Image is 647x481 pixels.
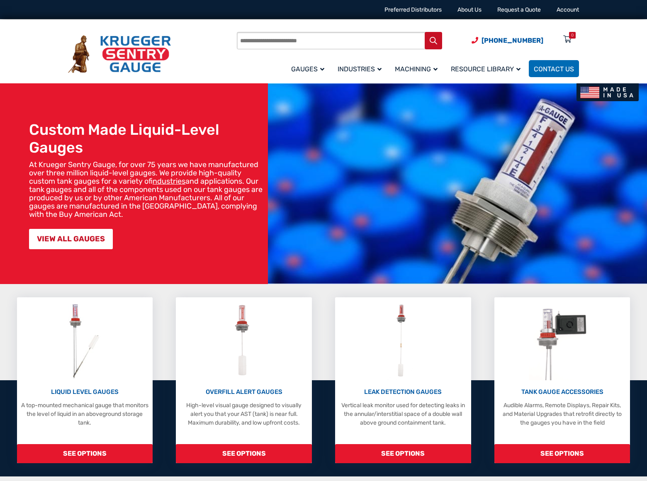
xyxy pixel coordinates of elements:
[384,6,442,13] a: Preferred Distributors
[335,444,471,463] span: SEE OPTIONS
[529,60,579,77] a: Contact Us
[497,6,541,13] a: Request a Quote
[29,229,113,249] a: VIEW ALL GAUGES
[472,35,543,46] a: Phone Number (920) 434-8860
[457,6,482,13] a: About Us
[557,6,579,13] a: Account
[529,301,596,380] img: Tank Gauge Accessories
[499,401,626,427] p: Audible Alarms, Remote Displays, Repair Kits, and Material Upgrades that retrofit directly to the...
[335,297,471,463] a: Leak Detection Gauges LEAK DETECTION GAUGES Vertical leak monitor used for detecting leaks in the...
[180,387,308,397] p: OVERFILL ALERT GAUGES
[63,301,107,380] img: Liquid Level Gauges
[68,35,171,73] img: Krueger Sentry Gauge
[180,401,308,427] p: High-level visual gauge designed to visually alert you that your AST (tank) is near full. Maximum...
[494,297,630,463] a: Tank Gauge Accessories TANK GAUGE ACCESSORIES Audible Alarms, Remote Displays, Repair Kits, and M...
[395,65,438,73] span: Machining
[17,444,153,463] span: SEE OPTIONS
[494,444,630,463] span: SEE OPTIONS
[29,121,264,156] h1: Custom Made Liquid-Level Gauges
[286,59,333,78] a: Gauges
[21,387,149,397] p: LIQUID LEVEL GAUGES
[446,59,529,78] a: Resource Library
[176,297,312,463] a: Overfill Alert Gauges OVERFILL ALERT GAUGES High-level visual gauge designed to visually alert yo...
[226,301,263,380] img: Overfill Alert Gauges
[576,83,639,101] img: Made In USA
[338,65,382,73] span: Industries
[390,59,446,78] a: Machining
[339,401,467,427] p: Vertical leak monitor used for detecting leaks in the annular/interstitial space of a double wall...
[499,387,626,397] p: TANK GAUGE ACCESSORIES
[339,387,467,397] p: LEAK DETECTION GAUGES
[17,297,153,463] a: Liquid Level Gauges LIQUID LEVEL GAUGES A top-mounted mechanical gauge that monitors the level of...
[451,65,521,73] span: Resource Library
[291,65,324,73] span: Gauges
[387,301,419,380] img: Leak Detection Gauges
[482,36,543,44] span: [PHONE_NUMBER]
[176,444,312,463] span: SEE OPTIONS
[29,160,264,219] p: At Krueger Sentry Gauge, for over 75 years we have manufactured over three million liquid-level g...
[571,32,574,39] div: 0
[268,83,647,284] img: bg_hero_bannerksentry
[534,65,574,73] span: Contact Us
[333,59,390,78] a: Industries
[21,401,149,427] p: A top-mounted mechanical gauge that monitors the level of liquid in an aboveground storage tank.
[153,177,185,186] a: industries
